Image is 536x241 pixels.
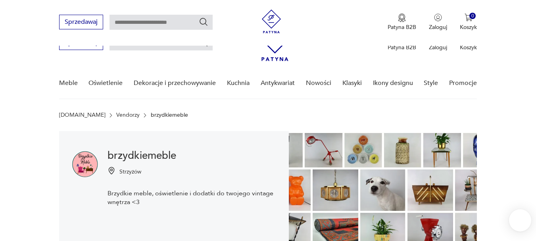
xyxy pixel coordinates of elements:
[59,20,103,25] a: Sprzedawaj
[116,112,140,118] a: Vendorzy
[429,13,447,31] button: Zaloguj
[465,13,473,21] img: Ikona koszyka
[108,151,277,160] h1: brzydkiemeble
[429,44,447,51] p: Zaloguj
[434,13,442,21] img: Ikonka użytkownika
[59,15,103,29] button: Sprzedawaj
[388,44,416,51] p: Patyna B2B
[469,13,476,19] div: 0
[398,13,406,22] img: Ikona medalu
[151,112,188,118] p: brzydkiemeble
[108,167,115,175] img: Ikonka pinezki mapy
[460,44,477,51] p: Koszyk
[424,68,438,98] a: Style
[72,151,98,177] img: brzydkiemeble
[261,68,295,98] a: Antykwariat
[59,112,106,118] a: [DOMAIN_NAME]
[88,68,123,98] a: Oświetlenie
[59,40,103,46] a: Sprzedawaj
[227,68,250,98] a: Kuchnia
[119,168,141,175] p: Strzyżów
[108,189,277,206] p: Brzydkie meble, oświetlenie i dodatki do twojego vintage wnętrza <3
[460,23,477,31] p: Koszyk
[509,209,531,231] iframe: Smartsupp widget button
[388,13,416,31] a: Ikona medaluPatyna B2B
[388,23,416,31] p: Patyna B2B
[59,68,78,98] a: Meble
[342,68,362,98] a: Klasyki
[259,10,283,33] img: Patyna - sklep z meblami i dekoracjami vintage
[373,68,413,98] a: Ikony designu
[460,13,477,31] button: 0Koszyk
[306,68,331,98] a: Nowości
[134,68,216,98] a: Dekoracje i przechowywanie
[449,68,477,98] a: Promocje
[199,17,208,27] button: Szukaj
[429,23,447,31] p: Zaloguj
[388,13,416,31] button: Patyna B2B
